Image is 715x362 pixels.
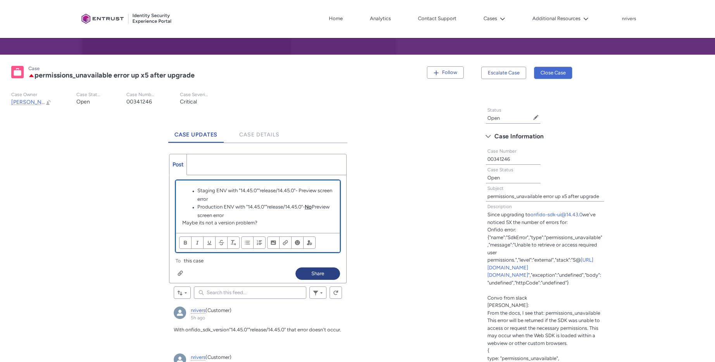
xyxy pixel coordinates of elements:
div: Chatter Publisher [169,154,347,283]
button: Insert Emoji [291,236,304,249]
ul: Format text [179,236,240,249]
p: nrivers [622,16,636,22]
lightning-formatted-text: Open [76,98,90,105]
p: Maybe its not a version problem? [182,219,333,227]
article: nrivers, 5h ago [169,302,347,344]
button: Bold [179,236,192,249]
a: nrivers [191,354,206,360]
a: 5h ago [191,315,205,321]
button: Link [279,236,292,249]
lightning-formatted-text: 00341246 [126,98,152,105]
button: Underline [203,236,216,249]
span: Subject [487,186,504,191]
a: Case Details [233,121,286,143]
li: Staging ENV with "14.45.0""release/14.45.0"- Preview screen error [190,187,333,203]
button: Share [295,267,340,280]
lightning-formatted-text: Open [487,115,500,121]
a: nrivers [191,307,206,314]
button: Edit Status [533,114,539,121]
span: Follow [442,69,457,75]
span: Case Updates [174,131,218,138]
lightning-icon: Escalated [28,72,35,79]
lightning-formatted-text: permissions_unavailable error up x5 after upgrade [487,193,599,199]
button: Cases [482,13,507,24]
button: Bulleted List [241,236,254,249]
lightning-formatted-text: permissions_unavailable error up x5 after upgrade [35,71,195,79]
a: onfido-sdk-ui@14.43.0 [530,212,582,217]
button: Remove Formatting [227,236,240,249]
ul: Insert content [267,236,316,249]
span: Post [173,161,183,168]
button: @Mention people and groups [303,236,316,249]
button: Close Case [534,67,572,79]
button: Case Information [482,130,608,143]
li: Production ENV with "14.45.0""release/14.45.0"- Preview screen error [190,203,333,219]
lightning-formatted-text: Critical [180,98,197,105]
a: Post [169,154,187,175]
button: Numbered List [253,236,266,249]
span: (Customer) [206,354,231,360]
a: Case Updates [168,121,224,143]
button: Image [267,236,280,249]
button: Refresh this feed [330,286,342,299]
img: nrivers [174,307,186,319]
button: Follow [427,66,464,79]
a: Analytics, opens in new tab [368,13,393,24]
input: Search this feed... [194,286,306,299]
span: With onfido_sdk_version"14.45.0""release/14.45.0" that error doesn't occur. [174,327,341,333]
button: Escalate Case [481,67,526,79]
p: Case Status [76,92,102,98]
u: No [305,204,312,210]
button: Italic [191,236,204,249]
span: this case [184,257,204,265]
span: Case Number [487,148,516,154]
p: Case Number [126,92,155,98]
records-entity-label: Case [28,66,40,71]
a: [URL][DOMAIN_NAME][DOMAIN_NAME] [487,257,593,278]
button: Change Owner [45,99,52,105]
span: Case Information [494,131,544,142]
button: Additional Resources [530,13,591,24]
lightning-formatted-text: Open [487,175,500,181]
ul: Align text [241,236,266,249]
span: Case Details [239,131,280,138]
p: Case Severity [180,92,209,98]
span: (Customer) [206,307,231,313]
a: Home [327,13,345,24]
button: User Profile nrivers [622,14,637,22]
p: Case Owner [11,92,52,98]
span: Case Status [487,167,513,172]
lightning-formatted-text: 00341246 [487,156,510,162]
span: To [176,258,181,264]
span: Description [487,204,512,209]
button: Strikethrough [215,236,228,249]
span: Status [487,107,501,113]
a: Contact Support [416,13,458,24]
span: [PERSON_NAME].[PERSON_NAME] [11,99,99,105]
